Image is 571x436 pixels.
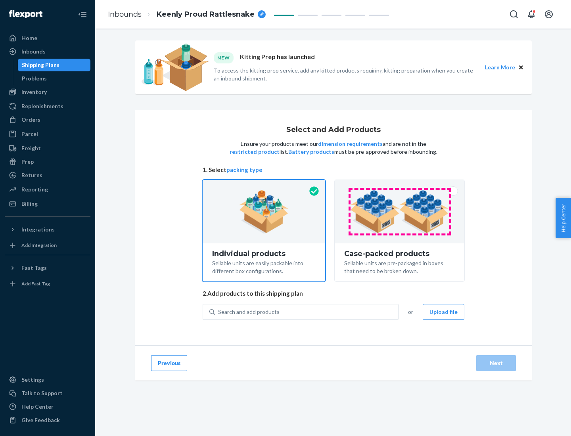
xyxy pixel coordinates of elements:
button: Learn More [485,63,515,72]
img: case-pack.59cecea509d18c883b923b81aeac6d0b.png [350,190,449,233]
a: Inventory [5,86,90,98]
div: Individual products [212,250,316,258]
div: Returns [21,171,42,179]
div: Shipping Plans [22,61,59,69]
a: Parcel [5,128,90,140]
div: Inbounds [21,48,46,55]
a: Help Center [5,400,90,413]
a: Inbounds [5,45,90,58]
button: Open account menu [541,6,557,22]
div: Problems [22,75,47,82]
div: Sellable units are easily packable into different box configurations. [212,258,316,275]
a: Reporting [5,183,90,196]
div: NEW [214,52,234,63]
a: Talk to Support [5,387,90,400]
a: Inbounds [108,10,142,19]
div: Sellable units are pre-packaged in boxes that need to be broken down. [344,258,455,275]
div: Integrations [21,226,55,233]
button: Next [476,355,516,371]
p: To access the kitting prep service, add any kitted products requiring kitting preparation when yo... [214,67,478,82]
div: Add Integration [21,242,57,249]
span: or [408,308,413,316]
button: restricted product [230,148,280,156]
a: Billing [5,197,90,210]
button: Open notifications [523,6,539,22]
img: Flexport logo [9,10,42,18]
p: Ensure your products meet our and are not in the list. must be pre-approved before inbounding. [229,140,438,156]
a: Add Fast Tag [5,277,90,290]
div: Home [21,34,37,42]
a: Replenishments [5,100,90,113]
a: Orders [5,113,90,126]
div: Talk to Support [21,389,63,397]
div: Search and add products [218,308,280,316]
div: Fast Tags [21,264,47,272]
div: Case-packed products [344,250,455,258]
button: dimension requirements [318,140,383,148]
button: Previous [151,355,187,371]
span: 2. Add products to this shipping plan [203,289,464,298]
button: Give Feedback [5,414,90,426]
a: Returns [5,169,90,182]
button: Open Search Box [506,6,522,22]
a: Shipping Plans [18,59,91,71]
span: 1. Select [203,166,464,174]
div: Orders [21,116,40,124]
div: Next [483,359,509,367]
a: Settings [5,373,90,386]
div: Billing [21,200,38,208]
h1: Select and Add Products [286,126,381,134]
p: Kitting Prep has launched [240,52,315,63]
button: packing type [226,166,263,174]
div: Reporting [21,185,48,193]
div: Replenishments [21,102,63,110]
div: Freight [21,144,41,152]
button: Help Center [556,198,571,238]
div: Inventory [21,88,47,96]
div: Parcel [21,130,38,138]
button: Fast Tags [5,262,90,274]
ol: breadcrumbs [102,3,272,26]
a: Prep [5,155,90,168]
a: Home [5,32,90,44]
div: Settings [21,376,44,384]
span: Keenly Proud Rattlesnake [157,10,255,20]
button: Upload file [423,304,464,320]
button: Integrations [5,223,90,236]
div: Prep [21,158,34,166]
button: Close [517,63,525,72]
div: Give Feedback [21,416,60,424]
a: Add Integration [5,239,90,252]
a: Problems [18,72,91,85]
a: Freight [5,142,90,155]
button: Close Navigation [75,6,90,22]
button: Battery products [288,148,334,156]
div: Add Fast Tag [21,280,50,287]
img: individual-pack.facf35554cb0f1810c75b2bd6df2d64e.png [239,190,289,233]
div: Help Center [21,403,54,411]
